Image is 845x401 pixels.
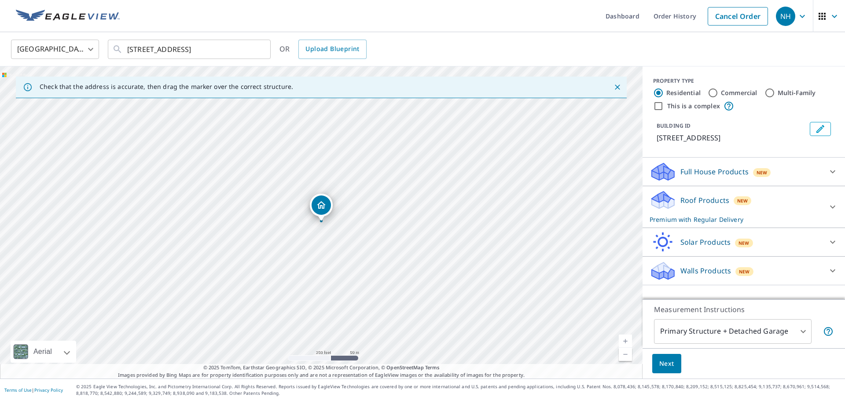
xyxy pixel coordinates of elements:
[619,335,632,348] a: Current Level 17, Zoom In
[739,268,750,275] span: New
[757,169,768,176] span: New
[738,239,749,246] span: New
[4,387,63,393] p: |
[11,37,99,62] div: [GEOGRAPHIC_DATA]
[680,195,729,206] p: Roof Products
[298,40,366,59] a: Upload Blueprint
[305,44,359,55] span: Upload Blueprint
[650,161,838,182] div: Full House ProductsNew
[650,190,838,224] div: Roof ProductsNewPremium with Regular Delivery
[425,364,440,371] a: Terms
[708,7,768,26] a: Cancel Order
[823,326,834,337] span: Your report will include the primary structure and a detached garage if one exists.
[612,81,623,93] button: Close
[279,40,367,59] div: OR
[203,364,440,372] span: © 2025 TomTom, Earthstar Geographics SIO, © 2025 Microsoft Corporation, ©
[776,7,795,26] div: NH
[778,88,816,97] label: Multi-Family
[657,122,691,129] p: BUILDING ID
[11,341,76,363] div: Aerial
[737,197,748,204] span: New
[650,260,838,281] div: Walls ProductsNew
[4,387,32,393] a: Terms of Use
[666,88,701,97] label: Residential
[721,88,757,97] label: Commercial
[810,122,831,136] button: Edit building 1
[650,215,822,224] p: Premium with Regular Delivery
[16,10,120,23] img: EV Logo
[386,364,423,371] a: OpenStreetMap
[34,387,63,393] a: Privacy Policy
[659,358,674,369] span: Next
[653,77,834,85] div: PROPERTY TYPE
[667,102,720,110] label: This is a complex
[127,37,253,62] input: Search by address or latitude-longitude
[680,265,731,276] p: Walls Products
[650,232,838,253] div: Solar ProductsNew
[652,354,681,374] button: Next
[680,166,749,177] p: Full House Products
[31,341,55,363] div: Aerial
[619,348,632,361] a: Current Level 17, Zoom Out
[310,194,333,221] div: Dropped pin, building 1, Residential property, 9220 35th Ave SE Everett, WA 98208
[76,383,841,397] p: © 2025 Eagle View Technologies, Inc. and Pictometry International Corp. All Rights Reserved. Repo...
[657,132,806,143] p: [STREET_ADDRESS]
[654,304,834,315] p: Measurement Instructions
[40,83,293,91] p: Check that the address is accurate, then drag the marker over the correct structure.
[654,319,812,344] div: Primary Structure + Detached Garage
[680,237,731,247] p: Solar Products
